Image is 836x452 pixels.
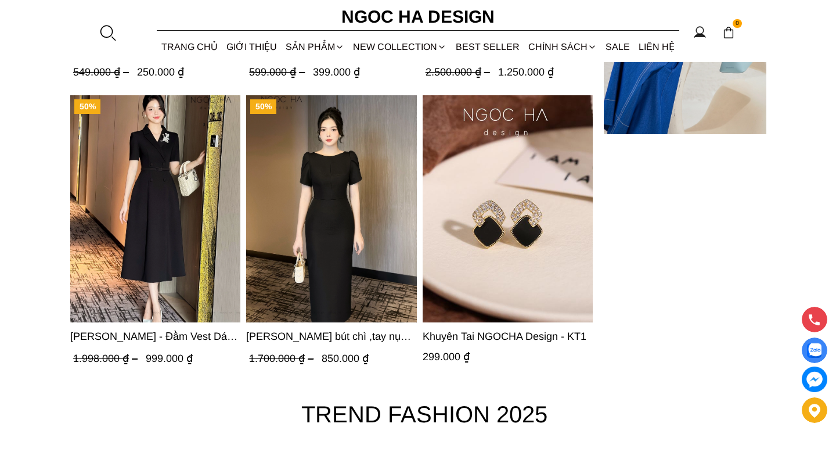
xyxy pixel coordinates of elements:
[802,367,827,392] a: messenger
[423,328,593,345] span: Khuyên Tai NGOCHA Design - KT1
[70,328,240,345] a: Link to Irene Dress - Đầm Vest Dáng Xòe Kèm Đai D713
[423,328,593,345] a: Link to Khuyên Tai NGOCHA Design - KT1
[423,351,470,363] span: 299.000 ₫
[635,31,679,62] a: LIÊN HỆ
[246,328,416,345] a: Link to Alice Dress_Đầm bút chì ,tay nụ hồng ,bồng đầu tay màu đen D727
[802,338,827,363] a: Display image
[349,31,451,62] a: NEW COLLECTION
[146,353,193,364] span: 999.000 ₫
[73,66,132,78] span: 549.000 ₫
[246,328,416,345] span: [PERSON_NAME] bút chì ,tay nụ hồng ,bồng đầu tay màu đen D727
[157,31,222,62] a: TRANG CHỦ
[498,66,554,78] span: 1.250.000 ₫
[70,95,240,322] a: Product image - Irene Dress - Đầm Vest Dáng Xòe Kèm Đai D713
[807,343,821,358] img: Display image
[249,353,316,364] span: 1.700.000 ₫
[601,31,635,62] a: SALE
[423,95,593,322] a: Product image - Khuyên Tai NGOCHA Design - KT1
[301,401,547,427] font: TREND FASHION 2025
[331,3,505,31] a: Ngoc Ha Design
[137,66,184,78] span: 250.000 ₫
[246,95,416,322] a: Product image - Alice Dress_Đầm bút chì ,tay nụ hồng ,bồng đầu tay màu đen D727
[313,66,360,78] span: 399.000 ₫
[70,95,240,322] img: Irene Dress - Đầm Vest Dáng Xòe Kèm Đai D713
[451,31,524,62] a: BEST SELLER
[722,26,735,39] img: img-CART-ICON-ksit0nf1
[733,19,742,28] span: 0
[249,66,308,78] span: 599.000 ₫
[70,328,240,345] span: [PERSON_NAME] - Đầm Vest Dáng Xòe Kèm Đai D713
[322,353,369,364] span: 850.000 ₫
[73,353,140,364] span: 1.998.000 ₫
[426,66,493,78] span: 2.500.000 ₫
[246,95,416,322] img: Alice Dress_Đầm bút chì ,tay nụ hồng ,bồng đầu tay màu đen D727
[423,95,593,322] img: Khuyên Tai NGOCHA Design - KT1
[524,31,601,62] div: Chính sách
[222,31,281,62] a: GIỚI THIỆU
[282,31,349,62] div: SẢN PHẨM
